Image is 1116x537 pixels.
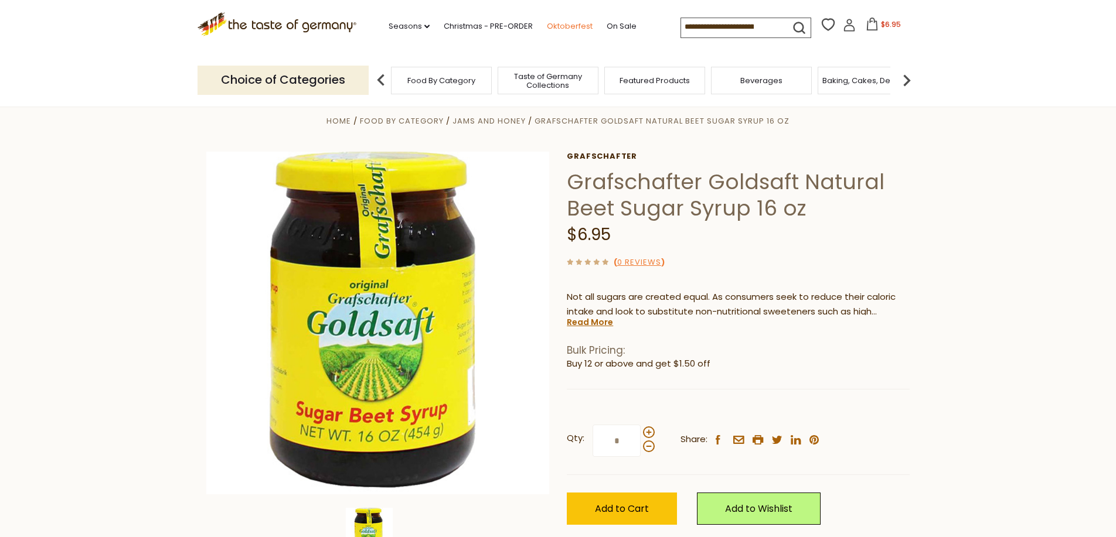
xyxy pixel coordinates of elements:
span: $6.95 [567,223,611,246]
a: Home [326,115,351,126]
a: Taste of Germany Collections [501,72,595,90]
h1: Bulk Pricing: [567,344,910,357]
a: Beverages [740,76,782,85]
img: next arrow [895,69,918,92]
span: Share: [681,432,707,447]
a: Jams and Honey [452,115,526,126]
a: Seasons [389,20,430,33]
strong: Qty: [567,431,584,446]
button: Add to Cart [567,492,677,525]
span: Add to Cart [595,502,649,515]
a: Food By Category [407,76,475,85]
a: Food By Category [360,115,444,126]
button: $6.95 [858,18,908,35]
p: Choice of Categories [198,66,369,94]
input: Qty: [593,425,641,457]
a: Grafschafter Goldsaft Natural Beet Sugar Syrup 16 oz [535,115,790,126]
a: Christmas - PRE-ORDER [444,20,533,33]
a: Featured Products [620,76,690,85]
h1: Grafschafter Goldsaft Natural Beet Sugar Syrup 16 oz [567,169,910,221]
a: Read More [567,316,613,328]
a: On Sale [607,20,637,33]
span: $6.95 [881,19,901,29]
a: Oktoberfest [547,20,593,33]
img: previous arrow [369,69,393,92]
a: 0 Reviews [617,256,661,269]
a: Grafschafter [567,152,910,161]
li: Buy 12 or above and get $1.50 off [567,357,910,371]
a: Add to Wishlist [697,492,821,525]
a: Baking, Cakes, Desserts [822,76,913,85]
img: Grafschafter Goldsaft Natural Beet Sugar Syrup 16 oz [206,152,549,494]
span: ( ) [614,256,665,268]
p: Not all sugars are created equal. As consumers seek to reduce their caloric intake and look to su... [567,290,910,319]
